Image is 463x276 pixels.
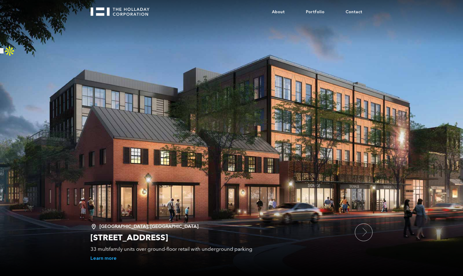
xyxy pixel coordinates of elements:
[90,255,117,262] a: Learn more
[295,3,335,21] a: Portfolio
[90,223,99,230] img: Location Pin
[90,3,155,16] a: home
[4,45,16,57] img: Apollo
[90,246,349,252] div: 33 multifamily units over ground-floor retail with underground parking
[90,223,349,229] div: [GEOGRAPHIC_DATA], [GEOGRAPHIC_DATA]
[335,3,373,21] a: Contact
[90,232,349,243] h2: [STREET_ADDRESS]
[261,3,295,21] a: About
